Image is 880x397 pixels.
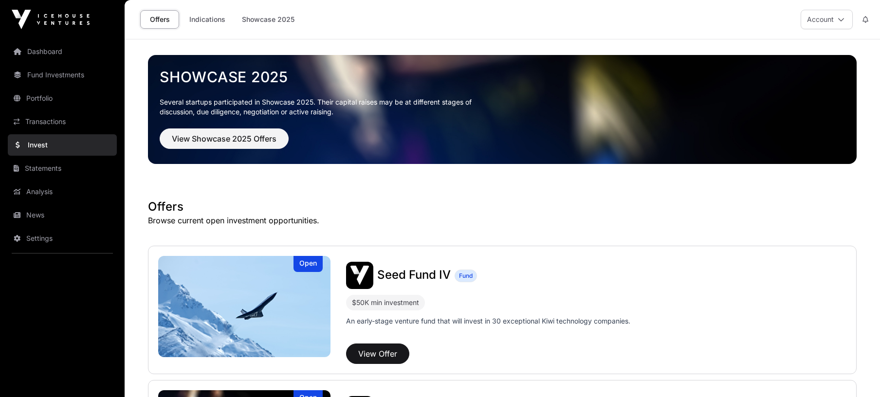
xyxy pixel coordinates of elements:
a: Seed Fund IV [377,269,451,282]
div: $50K min investment [352,297,419,308]
a: Seed Fund IVOpen [158,256,330,357]
span: Seed Fund IV [377,268,451,282]
img: Seed Fund IV [158,256,330,357]
div: Open [293,256,323,272]
a: Invest [8,134,117,156]
a: Showcase 2025 [236,10,301,29]
a: Showcase 2025 [160,68,845,86]
img: Seed Fund IV [346,262,373,289]
a: Statements [8,158,117,179]
a: Fund Investments [8,64,117,86]
a: Offers [140,10,179,29]
a: Portfolio [8,88,117,109]
button: View Offer [346,343,409,364]
a: News [8,204,117,226]
p: An early-stage venture fund that will invest in 30 exceptional Kiwi technology companies. [346,316,630,326]
iframe: Chat Widget [831,350,880,397]
a: Analysis [8,181,117,202]
a: Settings [8,228,117,249]
p: Browse current open investment opportunities. [148,215,857,226]
span: Fund [459,272,473,280]
span: View Showcase 2025 Offers [172,133,276,144]
img: Icehouse Ventures Logo [12,10,90,29]
a: Dashboard [8,41,117,62]
div: $50K min investment [346,295,425,310]
p: Several startups participated in Showcase 2025. Their capital raises may be at different stages o... [160,97,487,117]
img: Showcase 2025 [148,55,857,164]
a: View Showcase 2025 Offers [160,138,289,148]
h1: Offers [148,199,857,215]
a: Indications [183,10,232,29]
a: Transactions [8,111,117,132]
button: Account [801,10,853,29]
button: View Showcase 2025 Offers [160,128,289,149]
